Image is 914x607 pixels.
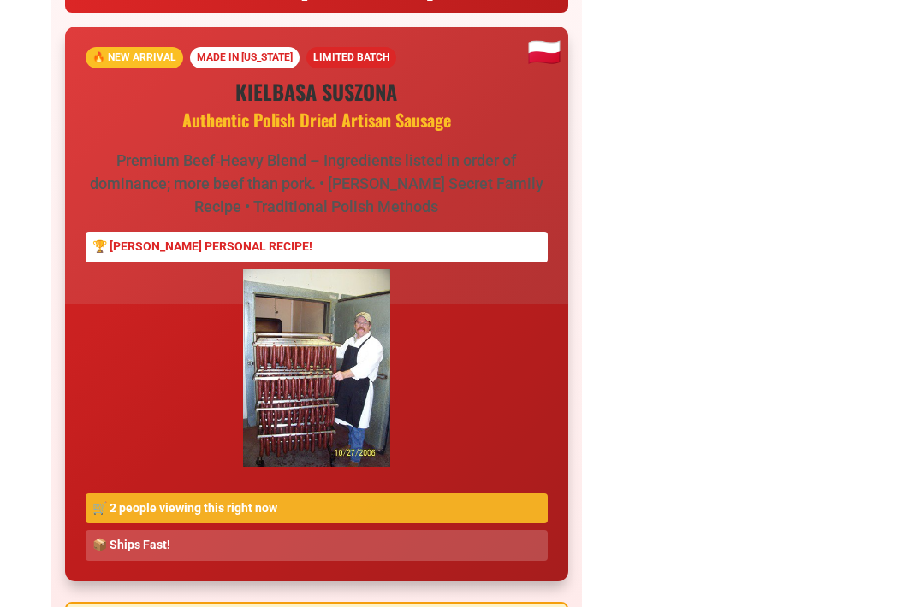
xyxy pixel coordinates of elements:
h1: KIELBASA SUSZONA [86,79,548,132]
span: 📦 Ships Fast! [92,538,170,551]
span: 🏆 [PERSON_NAME] PERSONAL RECIPE! [92,239,312,253]
span: Authentic Polish Dried Artisan Sausage [182,107,451,133]
p: Premium Beef‑Heavy Blend – Ingredients listed in order of dominance; more beef than pork. • [PERS... [86,149,548,218]
span: 🇵🇱 [527,36,561,68]
span: 🛒 2 people viewing this right now [92,501,277,515]
span: LIMITED BATCH [306,47,396,68]
img: 495024643_9675203092515826_2052949536222747455_n_jpg.jpg [243,269,390,467]
span: MADE IN [US_STATE] [190,47,300,68]
span: 🔥 NEW ARRIVAL [86,47,183,68]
